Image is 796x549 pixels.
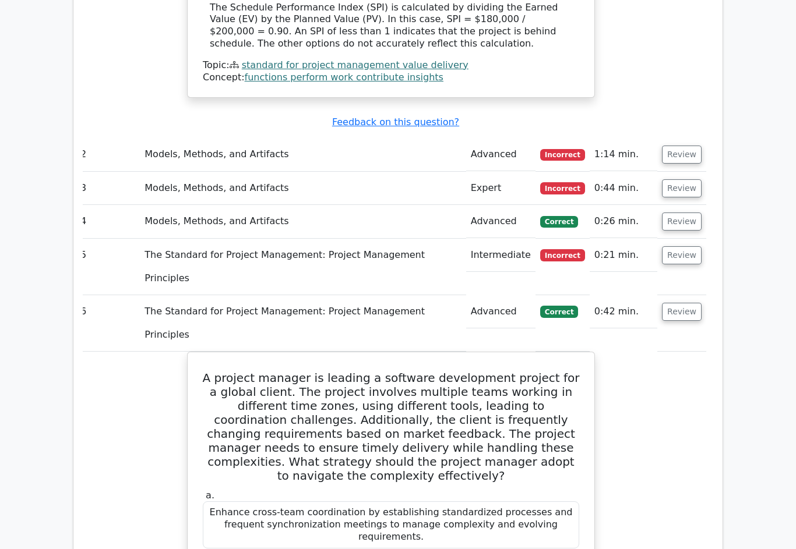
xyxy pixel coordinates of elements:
span: Incorrect [540,249,585,261]
div: Topic: [203,59,579,72]
td: 1:14 min. [590,138,657,171]
td: The Standard for Project Management: Project Management Principles [140,295,466,352]
span: Incorrect [540,149,585,161]
button: Review [662,246,702,264]
span: a. [206,490,214,501]
div: Concept: [203,72,579,84]
td: 5 [76,239,140,295]
td: Expert [466,172,536,205]
div: The Schedule Performance Index (SPI) is calculated by dividing the Earned Value (EV) by the Plann... [210,2,572,50]
td: Intermediate [466,239,536,272]
span: Correct [540,216,578,228]
td: Advanced [466,205,536,238]
a: standard for project management value delivery [242,59,469,70]
td: 0:42 min. [590,295,657,328]
td: 0:44 min. [590,172,657,205]
button: Review [662,303,702,321]
button: Review [662,179,702,197]
a: Feedback on this question? [332,116,459,127]
td: Advanced [466,295,536,328]
td: 6 [76,295,140,352]
td: 3 [76,172,140,205]
td: 4 [76,205,140,238]
div: Enhance cross-team coordination by establishing standardized processes and frequent synchronizati... [203,501,579,548]
td: Models, Methods, and Artifacts [140,138,466,171]
button: Review [662,146,702,164]
span: Incorrect [540,182,585,194]
td: 2 [76,138,140,171]
td: Models, Methods, and Artifacts [140,172,466,205]
td: The Standard for Project Management: Project Management Principles [140,239,466,295]
td: 0:26 min. [590,205,657,238]
a: functions perform work contribute insights [245,72,443,83]
h5: A project manager is leading a software development project for a global client. The project invo... [202,371,580,483]
td: Models, Methods, and Artifacts [140,205,466,238]
td: Advanced [466,138,536,171]
span: Correct [540,306,578,317]
button: Review [662,212,702,231]
td: 0:21 min. [590,239,657,272]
